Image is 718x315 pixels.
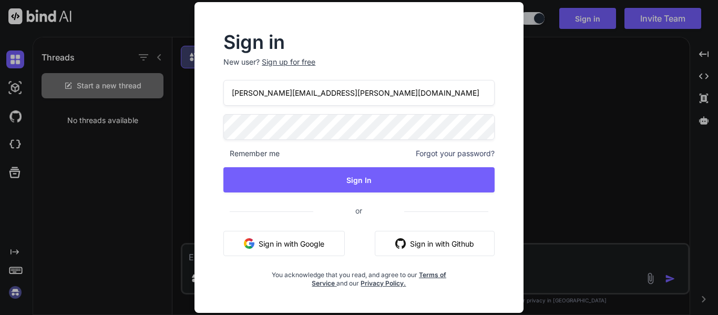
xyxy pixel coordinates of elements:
[223,231,345,256] button: Sign in with Google
[244,238,254,249] img: google
[223,57,495,80] p: New user?
[312,271,446,287] a: Terms of Service
[269,265,449,288] div: You acknowledge that you read, and agree to our and our
[223,80,495,106] input: Login or Email
[223,34,495,50] h2: Sign in
[223,167,495,192] button: Sign In
[416,148,495,159] span: Forgot your password?
[262,57,315,67] div: Sign up for free
[223,148,280,159] span: Remember me
[361,279,406,287] a: Privacy Policy.
[375,231,495,256] button: Sign in with Github
[313,198,404,223] span: or
[395,238,406,249] img: github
